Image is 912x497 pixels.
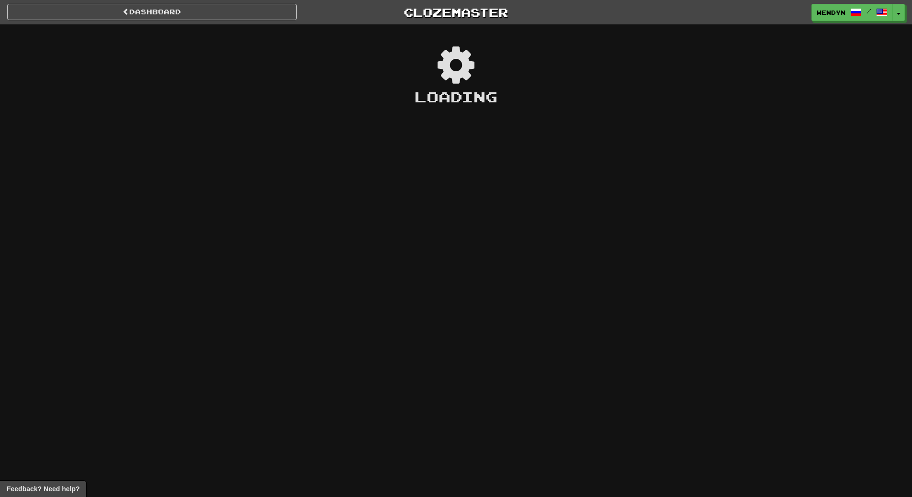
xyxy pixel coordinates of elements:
[7,4,297,20] a: Dashboard
[811,4,893,21] a: WendyN /
[817,8,845,17] span: WendyN
[7,484,79,494] span: Open feedback widget
[867,8,871,14] span: /
[311,4,601,21] a: Clozemaster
